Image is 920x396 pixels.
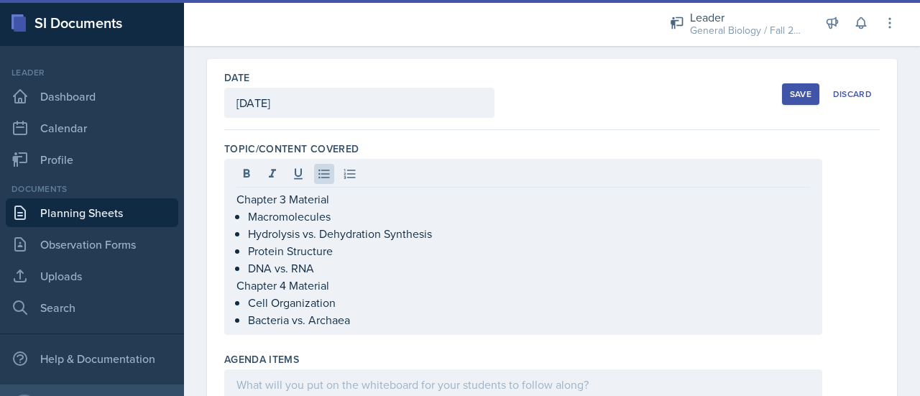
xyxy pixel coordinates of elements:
[782,83,819,105] button: Save
[833,88,872,100] div: Discard
[690,23,805,38] div: General Biology / Fall 2025
[224,142,359,156] label: Topic/Content Covered
[207,22,897,47] h2: Planning Sheet
[6,198,178,227] a: Planning Sheets
[248,225,810,242] p: Hydrolysis vs. Dehydration Synthesis
[6,230,178,259] a: Observation Forms
[224,70,249,85] label: Date
[248,259,810,277] p: DNA vs. RNA
[248,208,810,225] p: Macromolecules
[6,183,178,195] div: Documents
[6,114,178,142] a: Calendar
[236,190,810,208] p: Chapter 3 Material
[6,293,178,322] a: Search
[248,311,810,328] p: Bacteria vs. Archaea
[248,242,810,259] p: Protein Structure
[6,82,178,111] a: Dashboard
[690,9,805,26] div: Leader
[6,262,178,290] a: Uploads
[224,352,299,367] label: Agenda items
[825,83,880,105] button: Discard
[6,145,178,174] a: Profile
[790,88,811,100] div: Save
[236,277,810,294] p: Chapter 4 Material
[6,66,178,79] div: Leader
[6,344,178,373] div: Help & Documentation
[248,294,810,311] p: Cell Organization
